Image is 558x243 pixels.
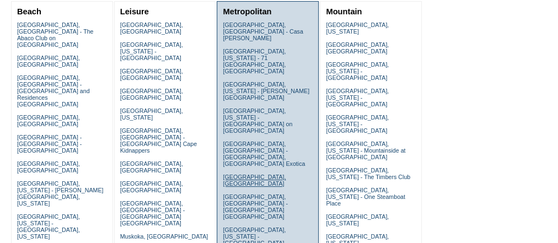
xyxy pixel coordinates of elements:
[120,160,183,174] a: [GEOGRAPHIC_DATA], [GEOGRAPHIC_DATA]
[120,21,183,35] a: [GEOGRAPHIC_DATA], [GEOGRAPHIC_DATA]
[17,7,41,16] a: Beach
[223,81,309,101] a: [GEOGRAPHIC_DATA], [US_STATE] - [PERSON_NAME][GEOGRAPHIC_DATA]
[17,134,82,154] a: [GEOGRAPHIC_DATA] - [GEOGRAPHIC_DATA] - [GEOGRAPHIC_DATA]
[17,213,80,240] a: [GEOGRAPHIC_DATA], [US_STATE] - [GEOGRAPHIC_DATA], [US_STATE]
[326,7,362,16] a: Mountain
[223,174,286,187] a: [GEOGRAPHIC_DATA], [GEOGRAPHIC_DATA]
[223,107,292,134] a: [GEOGRAPHIC_DATA], [US_STATE] - [GEOGRAPHIC_DATA] on [GEOGRAPHIC_DATA]
[17,114,80,127] a: [GEOGRAPHIC_DATA], [GEOGRAPHIC_DATA]
[223,21,303,41] a: [GEOGRAPHIC_DATA], [GEOGRAPHIC_DATA] - Casa [PERSON_NAME]
[223,48,286,74] a: [GEOGRAPHIC_DATA], [US_STATE] - 71 [GEOGRAPHIC_DATA], [GEOGRAPHIC_DATA]
[223,193,287,220] a: [GEOGRAPHIC_DATA], [GEOGRAPHIC_DATA] - [GEOGRAPHIC_DATA] [GEOGRAPHIC_DATA]
[120,180,183,193] a: [GEOGRAPHIC_DATA], [GEOGRAPHIC_DATA]
[17,160,80,174] a: [GEOGRAPHIC_DATA], [GEOGRAPHIC_DATA]
[120,127,197,154] a: [GEOGRAPHIC_DATA], [GEOGRAPHIC_DATA] - [GEOGRAPHIC_DATA] Cape Kidnappers
[120,200,185,226] a: [GEOGRAPHIC_DATA], [GEOGRAPHIC_DATA] - [GEOGRAPHIC_DATA] [GEOGRAPHIC_DATA]
[326,88,389,107] a: [GEOGRAPHIC_DATA], [US_STATE] - [GEOGRAPHIC_DATA]
[326,21,389,35] a: [GEOGRAPHIC_DATA], [US_STATE]
[223,7,271,16] a: Metropolitan
[326,141,405,160] a: [GEOGRAPHIC_DATA], [US_STATE] - Mountainside at [GEOGRAPHIC_DATA]
[326,61,389,81] a: [GEOGRAPHIC_DATA], [US_STATE] - [GEOGRAPHIC_DATA]
[326,41,389,55] a: [GEOGRAPHIC_DATA], [GEOGRAPHIC_DATA]
[17,21,94,48] a: [GEOGRAPHIC_DATA], [GEOGRAPHIC_DATA] - The Abaco Club on [GEOGRAPHIC_DATA]
[17,180,104,207] a: [GEOGRAPHIC_DATA], [US_STATE] - [PERSON_NAME][GEOGRAPHIC_DATA], [US_STATE]
[326,114,389,134] a: [GEOGRAPHIC_DATA], [US_STATE] - [GEOGRAPHIC_DATA]
[120,88,183,101] a: [GEOGRAPHIC_DATA], [GEOGRAPHIC_DATA]
[120,68,183,81] a: [GEOGRAPHIC_DATA], [GEOGRAPHIC_DATA]
[326,213,389,226] a: [GEOGRAPHIC_DATA], [US_STATE]
[120,41,183,61] a: [GEOGRAPHIC_DATA], [US_STATE] - [GEOGRAPHIC_DATA]
[17,74,90,107] a: [GEOGRAPHIC_DATA], [GEOGRAPHIC_DATA] - [GEOGRAPHIC_DATA] and Residences [GEOGRAPHIC_DATA]
[120,107,183,121] a: [GEOGRAPHIC_DATA], [US_STATE]
[17,55,80,68] a: [GEOGRAPHIC_DATA], [GEOGRAPHIC_DATA]
[120,7,149,16] a: Leisure
[223,141,305,167] a: [GEOGRAPHIC_DATA], [GEOGRAPHIC_DATA] - [GEOGRAPHIC_DATA], [GEOGRAPHIC_DATA] Exotica
[120,233,208,240] a: Muskoka, [GEOGRAPHIC_DATA]
[326,167,410,180] a: [GEOGRAPHIC_DATA], [US_STATE] - The Timbers Club
[326,187,405,207] a: [GEOGRAPHIC_DATA], [US_STATE] - One Steamboat Place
